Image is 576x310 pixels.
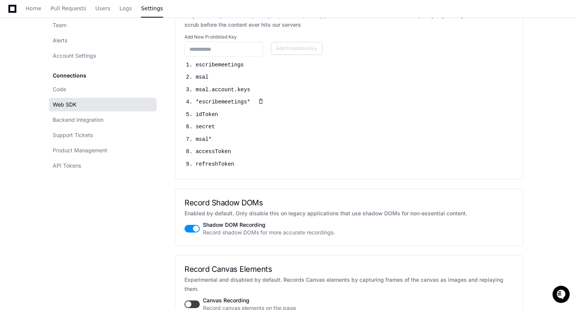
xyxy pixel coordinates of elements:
a: Code [49,82,157,96]
div: Start new chat [26,57,125,65]
a: Powered byPylon [54,80,92,86]
img: 1736555170064-99ba0984-63c1-480f-8ee9-699278ef63ed [8,57,21,71]
span: Web SDK [53,101,76,108]
span: Team [53,21,66,29]
span: Account Settings [53,52,96,60]
h5: 6. secret [186,123,229,131]
h5: 8. accessToken [186,148,245,156]
span: Canvas Recording [203,297,296,304]
span: Pull Requests [50,6,86,11]
h5: 3. msal.account.keys [186,86,264,94]
a: Backend Integration [49,113,157,127]
button: Start new chat [130,59,139,68]
a: Web SDK [49,98,157,111]
span: Backend Integration [53,116,104,124]
span: Home [26,6,41,11]
h5: 9. refreshToken [186,160,248,168]
h5: 5. idToken [186,111,232,119]
div: Welcome [8,31,139,43]
span: Settings [141,6,163,11]
a: Alerts [49,34,157,47]
span: Logs [120,6,132,11]
h5: 1. escribemeetings [186,61,257,69]
div: We're available if you need us! [26,65,97,71]
span: Shadow DOM Recording [203,221,335,229]
a: Team [49,18,157,32]
img: PlayerZero [8,8,23,23]
h5: 2. msal [186,74,222,82]
p: Experimental and disabled by default. Records Canvas elements by capturing frames of the canvas a... [184,275,514,294]
h5: 7. msal* [186,136,225,144]
span: API Tokens [53,162,81,170]
p: PlayerZero captures JSON, multipart/formdata, and application/x-www-form-urlencoded. Specify keys... [184,11,514,29]
span: Record shadow DOMs for more accurate recordings. [203,229,335,236]
h2: Record Canvas Elements [184,265,514,274]
a: API Tokens [49,159,157,173]
span: Support Tickets [53,131,93,139]
span: Pylon [76,80,92,86]
label: Add New Prohibited Key [184,34,263,40]
h2: Record Shadow DOMs [184,198,514,207]
a: Product Management [49,144,157,157]
p: Enabled by default. Only disable this on legacy applications that use shadow DOMs for non-essenti... [184,209,514,218]
a: Account Settings [49,49,157,63]
span: Users [95,6,110,11]
span: Product Management [53,147,107,154]
iframe: Open customer support [552,285,572,305]
button: Add Prohibited Key [271,42,322,55]
span: Alerts [53,37,67,44]
h5: 4. *escribemeetings* [186,98,264,107]
span: Code [53,86,66,93]
a: Support Tickets [49,128,157,142]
